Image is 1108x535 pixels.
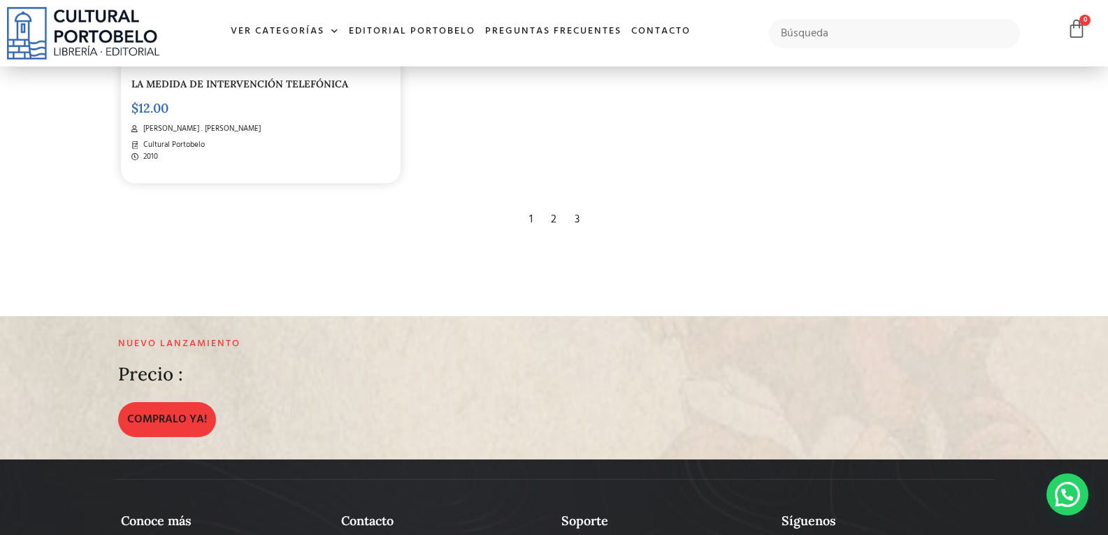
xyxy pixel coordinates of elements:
span: $ [131,100,138,116]
bdi: 12.00 [131,100,168,116]
span: COMPRALO YA! [127,411,207,428]
h2: Precio : [118,364,183,385]
span: Cultural Portobelo [140,139,205,151]
a: 0 [1067,19,1086,39]
span: 0 [1079,15,1091,26]
div: 3 [568,204,587,235]
a: Contacto [626,17,696,47]
h2: Conoce más [121,513,327,529]
h2: Soporte [561,513,768,529]
span: [PERSON_NAME] . [PERSON_NAME] [140,123,261,135]
div: 1 [522,204,540,235]
a: COMPRALO YA! [118,402,216,437]
a: Preguntas frecuentes [480,17,626,47]
a: Editorial Portobelo [344,17,480,47]
input: Búsqueda [769,19,1020,48]
div: 2 [544,204,563,235]
a: LA MEDIDA DE INTERVENCIÓN TELEFÓNICA [131,78,348,90]
span: 2010 [140,151,158,163]
h2: Contacto [341,513,547,529]
h2: Síguenos [782,513,988,529]
a: Ver Categorías [226,17,344,47]
h2: Nuevo lanzamiento [118,338,700,350]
